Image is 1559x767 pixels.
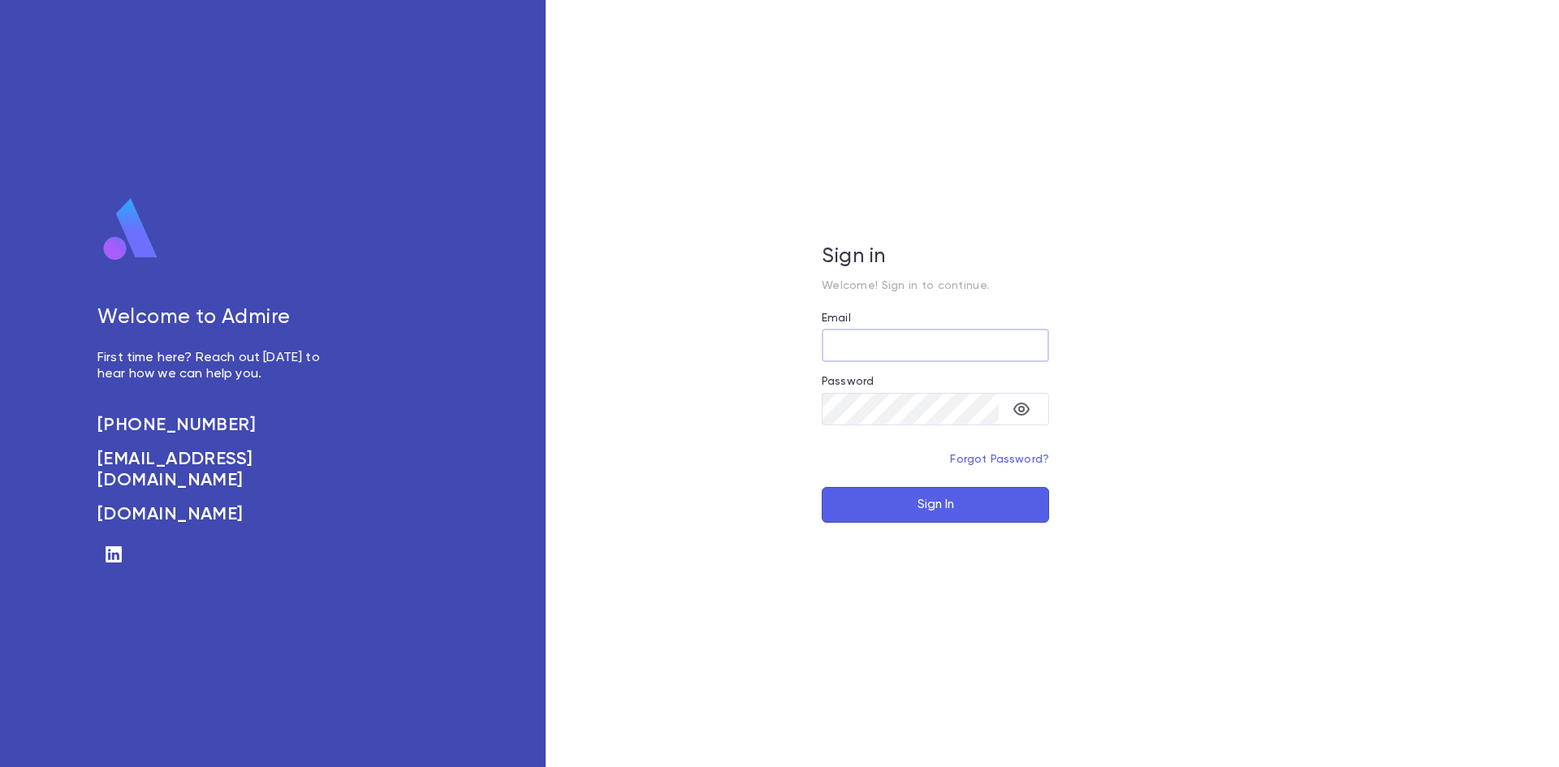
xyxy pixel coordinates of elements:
img: logo [97,197,164,262]
button: Sign In [822,487,1049,523]
p: Welcome! Sign in to continue. [822,279,1049,292]
a: [PHONE_NUMBER] [97,415,338,436]
h5: Welcome to Admire [97,306,338,330]
a: [EMAIL_ADDRESS][DOMAIN_NAME] [97,449,338,491]
label: Email [822,312,851,325]
button: toggle password visibility [1005,393,1038,425]
a: [DOMAIN_NAME] [97,504,338,525]
label: Password [822,375,874,388]
a: Forgot Password? [950,454,1049,465]
h5: Sign in [822,245,1049,269]
p: First time here? Reach out [DATE] to hear how we can help you. [97,350,338,382]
